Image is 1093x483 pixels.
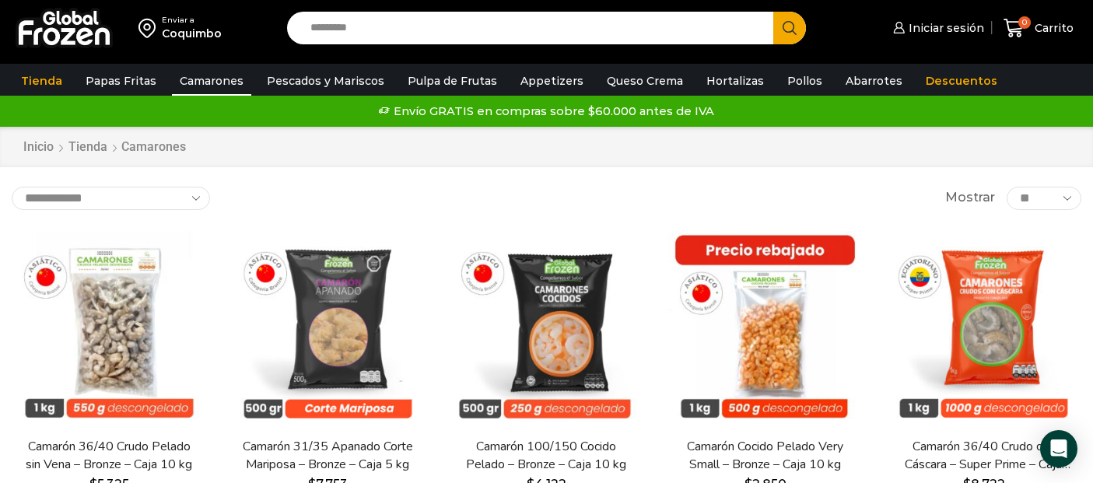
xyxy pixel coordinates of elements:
[779,66,830,96] a: Pollos
[905,20,984,36] span: Iniciar sesión
[699,66,772,96] a: Hortalizas
[259,66,392,96] a: Pescados y Mariscos
[23,138,186,156] nav: Breadcrumb
[240,438,416,474] a: Camarón 31/35 Apanado Corte Mariposa – Bronze – Caja 5 kg
[945,189,995,207] span: Mostrar
[1040,430,1077,467] div: Open Intercom Messenger
[12,187,210,210] select: Pedido de la tienda
[172,66,251,96] a: Camarones
[1031,20,1074,36] span: Carrito
[162,26,222,41] div: Coquimbo
[918,66,1005,96] a: Descuentos
[459,438,635,474] a: Camarón 100/150 Cocido Pelado – Bronze – Caja 10 kg
[23,138,54,156] a: Inicio
[138,15,162,41] img: address-field-icon.svg
[838,66,910,96] a: Abarrotes
[68,138,108,156] a: Tienda
[162,15,222,26] div: Enviar a
[1018,16,1031,29] span: 0
[599,66,691,96] a: Queso Crema
[678,438,853,474] a: Camarón Cocido Pelado Very Small – Bronze – Caja 10 kg
[400,66,505,96] a: Pulpa de Frutas
[889,12,984,44] a: Iniciar sesión
[896,438,1072,474] a: Camarón 36/40 Crudo con Cáscara – Super Prime – Caja 10 kg
[513,66,591,96] a: Appetizers
[13,66,70,96] a: Tienda
[121,139,186,154] h1: Camarones
[1000,10,1077,47] a: 0 Carrito
[78,66,164,96] a: Papas Fritas
[773,12,806,44] button: Search button
[22,438,198,474] a: Camarón 36/40 Crudo Pelado sin Vena – Bronze – Caja 10 kg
